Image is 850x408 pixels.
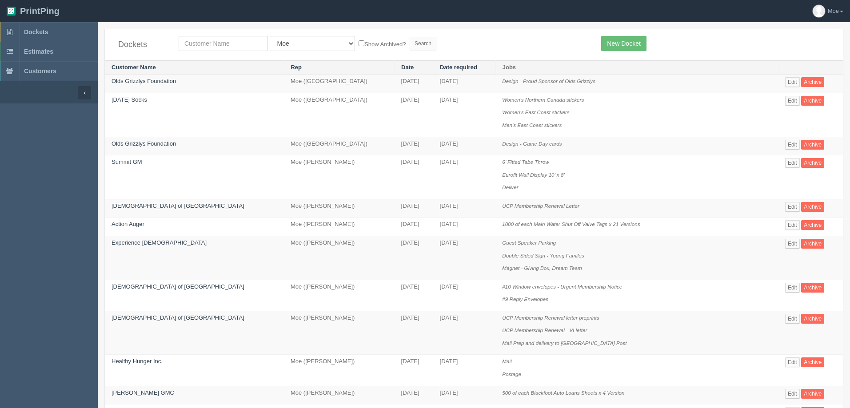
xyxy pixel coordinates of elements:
[801,96,824,106] a: Archive
[284,155,395,199] td: Moe ([PERSON_NAME])
[502,203,579,209] i: UCP Membership Renewal Letter
[284,199,395,218] td: Moe ([PERSON_NAME])
[284,137,395,155] td: Moe ([GEOGRAPHIC_DATA])
[395,199,433,218] td: [DATE]
[433,311,496,355] td: [DATE]
[785,389,800,399] a: Edit
[433,155,496,199] td: [DATE]
[801,77,824,87] a: Archive
[433,93,496,137] td: [DATE]
[785,283,800,293] a: Edit
[801,239,824,249] a: Archive
[785,220,800,230] a: Edit
[785,202,800,212] a: Edit
[433,137,496,155] td: [DATE]
[284,386,395,404] td: Moe ([PERSON_NAME])
[502,122,562,128] i: Men's East Coast stickers
[502,109,570,115] i: Women's East Coast stickers
[785,77,800,87] a: Edit
[502,284,622,289] i: #10 Window envelopes - Urgent Membership Notice
[7,7,16,16] img: logo-3e63b451c926e2ac314895c53de4908e5d424f24456219fb08d385ab2e579770.png
[395,137,433,155] td: [DATE]
[179,36,268,51] input: Customer Name
[801,202,824,212] a: Archive
[395,280,433,311] td: [DATE]
[395,75,433,93] td: [DATE]
[785,96,800,106] a: Edit
[502,97,584,103] i: Women's Northern Canada stickers
[785,314,800,324] a: Edit
[502,253,584,258] i: Double Sided Sign - Young Familes
[502,296,548,302] i: #9 Reply Envelopes
[112,202,244,209] a: [DEMOGRAPHIC_DATA] of [GEOGRAPHIC_DATA]
[395,386,433,404] td: [DATE]
[359,40,364,46] input: Show Archived?
[395,311,433,355] td: [DATE]
[801,220,824,230] a: Archive
[284,311,395,355] td: Moe ([PERSON_NAME])
[112,140,176,147] a: Olds Grizzlys Foundation
[112,64,156,71] a: Customer Name
[502,221,640,227] i: 1000 of each Main Water Shut Off Valve Tags x 21 Versions
[395,355,433,386] td: [DATE]
[395,155,433,199] td: [DATE]
[24,48,53,55] span: Estimates
[502,184,518,190] i: Deliver
[495,60,778,75] th: Jobs
[112,239,207,246] a: Experience [DEMOGRAPHIC_DATA]
[395,236,433,280] td: [DATE]
[785,357,800,367] a: Edit
[433,218,496,236] td: [DATE]
[118,40,165,49] h4: Dockets
[502,327,587,333] i: UCP Membership Renewal - VI letter
[440,64,477,71] a: Date required
[502,358,511,364] i: Mail
[112,96,147,103] a: [DATE] Socks
[112,358,163,364] a: Healthy Hunger Inc.
[433,199,496,218] td: [DATE]
[112,221,144,227] a: Action Auger
[112,283,244,290] a: [DEMOGRAPHIC_DATA] of [GEOGRAPHIC_DATA]
[284,236,395,280] td: Moe ([PERSON_NAME])
[502,78,595,84] i: Design - Proud Sponsor of Olds Grizzlys
[601,36,646,51] a: New Docket
[433,236,496,280] td: [DATE]
[502,265,582,271] i: Magnet - Giving Box, Dream Team
[112,78,176,84] a: Olds Grizzlys Foundation
[502,172,565,178] i: Eurofit Wall Display 10’ x 8’
[801,283,824,293] a: Archive
[433,386,496,404] td: [DATE]
[24,28,48,36] span: Dockets
[502,240,556,246] i: Guest Speaker Parking
[291,64,302,71] a: Rep
[801,314,824,324] a: Archive
[433,75,496,93] td: [DATE]
[284,75,395,93] td: Moe ([GEOGRAPHIC_DATA])
[502,340,627,346] i: Mail Prep and delivery to [GEOGRAPHIC_DATA] Post
[785,140,800,150] a: Edit
[112,389,174,396] a: [PERSON_NAME] GMC
[395,218,433,236] td: [DATE]
[502,159,549,165] i: 6’ Fitted Tabe Throw
[813,5,825,17] img: avatar_default-7531ab5dedf162e01f1e0bb0964e6a185e93c5c22dfe317fb01d7f8cd2b1632c.jpg
[112,158,142,165] a: Summit GM
[284,93,395,137] td: Moe ([GEOGRAPHIC_DATA])
[284,280,395,311] td: Moe ([PERSON_NAME])
[502,390,624,396] i: 500 of each Blackfoot Auto Loans Sheets x 4 Version
[395,93,433,137] td: [DATE]
[112,314,244,321] a: [DEMOGRAPHIC_DATA] of [GEOGRAPHIC_DATA]
[410,37,436,50] input: Search
[284,218,395,236] td: Moe ([PERSON_NAME])
[502,315,599,321] i: UCP Membership Renewal letter preprints
[801,140,824,150] a: Archive
[433,355,496,386] td: [DATE]
[284,355,395,386] td: Moe ([PERSON_NAME])
[785,158,800,168] a: Edit
[359,39,406,49] label: Show Archived?
[785,239,800,249] a: Edit
[433,280,496,311] td: [DATE]
[801,389,824,399] a: Archive
[401,64,414,71] a: Date
[24,67,56,75] span: Customers
[502,371,521,377] i: Postage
